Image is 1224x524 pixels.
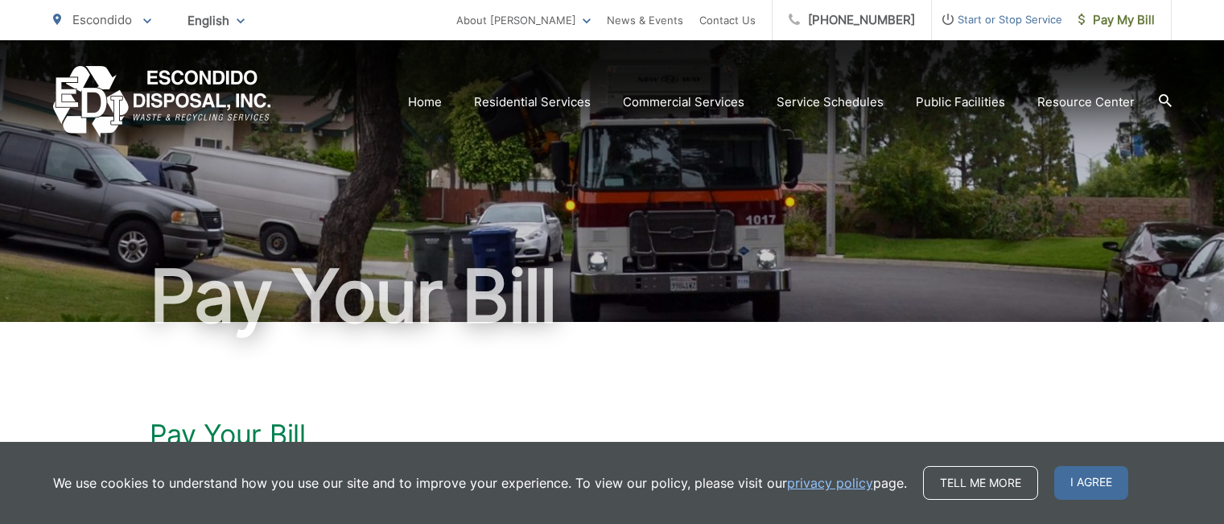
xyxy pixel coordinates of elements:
a: Commercial Services [623,93,744,112]
a: Home [408,93,442,112]
span: Escondido [72,12,132,27]
h1: Pay Your Bill [53,256,1172,336]
a: Tell me more [923,466,1038,500]
a: About [PERSON_NAME] [456,10,591,30]
a: Public Facilities [916,93,1005,112]
h1: Pay Your Bill [150,419,1075,451]
a: Contact Us [699,10,756,30]
a: Residential Services [474,93,591,112]
a: Resource Center [1037,93,1135,112]
a: Service Schedules [777,93,884,112]
a: privacy policy [787,473,873,493]
a: EDCD logo. Return to the homepage. [53,66,271,138]
a: News & Events [607,10,683,30]
p: We use cookies to understand how you use our site and to improve your experience. To view our pol... [53,473,907,493]
span: I agree [1054,466,1128,500]
span: English [175,6,257,35]
span: Pay My Bill [1078,10,1155,30]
